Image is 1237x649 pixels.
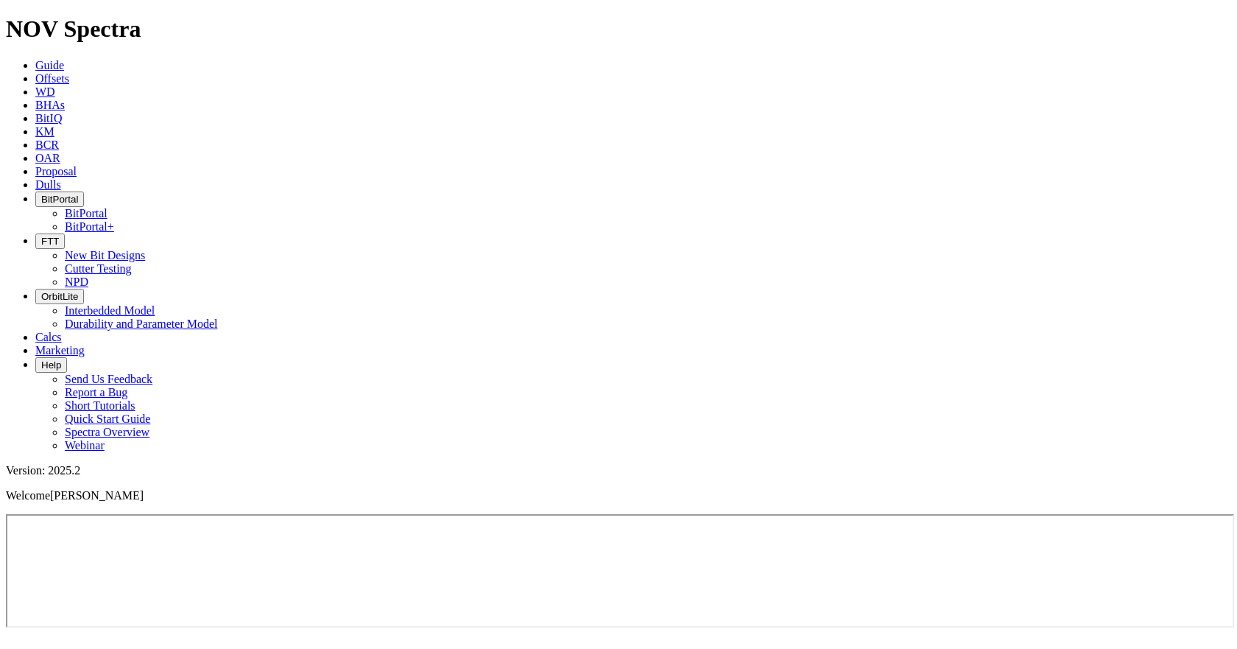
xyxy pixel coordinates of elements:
a: BitIQ [35,112,62,124]
a: Report a Bug [65,386,127,399]
a: Cutter Testing [65,262,132,275]
a: Offsets [35,72,69,85]
a: Dulls [35,178,61,191]
a: Webinar [65,439,105,452]
h1: NOV Spectra [6,15,1231,43]
a: Calcs [35,331,62,343]
span: Help [41,359,61,371]
a: BitPortal+ [65,220,114,233]
button: Help [35,357,67,373]
a: BHAs [35,99,65,111]
a: Quick Start Guide [65,413,150,425]
a: WD [35,85,55,98]
a: NPD [65,276,88,288]
a: Interbedded Model [65,304,155,317]
a: Marketing [35,344,85,357]
a: Proposal [35,165,77,178]
div: Version: 2025.2 [6,464,1231,477]
button: FTT [35,234,65,249]
a: Guide [35,59,64,71]
p: Welcome [6,489,1231,502]
a: Durability and Parameter Model [65,318,218,330]
a: KM [35,125,54,138]
span: [PERSON_NAME] [50,489,144,502]
span: FTT [41,236,59,247]
a: Short Tutorials [65,399,135,412]
button: OrbitLite [35,289,84,304]
a: BCR [35,138,59,151]
a: Spectra Overview [65,426,149,438]
span: OrbitLite [41,291,78,302]
a: New Bit Designs [65,249,145,262]
a: Send Us Feedback [65,373,152,385]
a: OAR [35,152,60,164]
span: BitPortal [41,194,78,205]
button: BitPortal [35,192,84,207]
a: BitPortal [65,207,108,220]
